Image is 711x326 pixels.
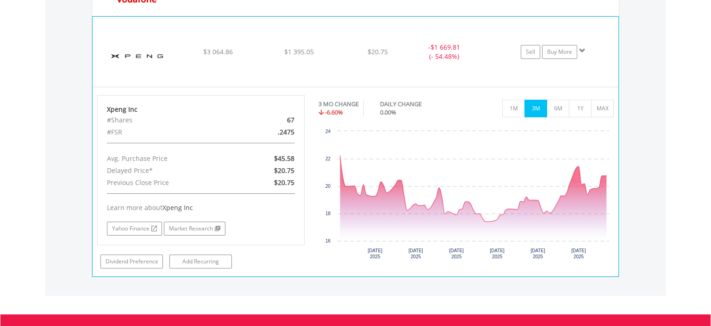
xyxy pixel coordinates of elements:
span: -6.60% [325,108,343,116]
img: EQU.US.XPEV.png [97,28,177,84]
div: Chart. Highcharts interactive chart. [318,126,614,265]
span: $20.75 [274,166,294,175]
text: [DATE] 2025 [408,248,423,259]
span: 0.00% [380,108,396,116]
div: 3 MO CHANGE [318,100,359,109]
button: MAX [591,100,614,117]
text: [DATE] 2025 [530,248,545,259]
a: Market Research [164,222,225,236]
span: Xpeng Inc [162,203,193,212]
a: Dividend Preference [100,255,163,268]
div: Avg. Purchase Price [100,153,234,165]
div: #Shares [100,114,234,126]
button: 1M [502,100,525,117]
a: Add Recurring [169,255,232,268]
div: - (- 54.48%) [410,43,479,61]
text: 16 [325,238,331,243]
text: 18 [325,211,331,216]
text: 22 [325,156,331,161]
div: .2475 [234,126,301,138]
div: 67 [234,114,301,126]
div: DAILY CHANGE [380,100,454,109]
text: [DATE] 2025 [571,248,586,259]
div: Xpeng Inc [107,105,295,114]
div: Learn more about [107,203,295,212]
div: Delayed Price* [100,165,234,177]
span: $45.58 [274,154,294,163]
div: Previous Close Price [100,177,234,189]
button: 6M [547,100,569,117]
span: $1 395.05 [284,47,314,56]
a: Yahoo Finance [107,222,162,236]
a: Sell [521,45,540,59]
text: 20 [325,184,331,189]
span: $20.75 [368,47,388,56]
div: #FSR [100,126,234,138]
span: $20.75 [274,178,294,187]
span: $1 669.81 [430,43,460,51]
text: [DATE] 2025 [368,248,382,259]
span: $3 064.86 [203,47,233,56]
text: [DATE] 2025 [449,248,464,259]
text: [DATE] 2025 [490,248,505,259]
svg: Interactive chart [318,127,614,266]
a: Buy More [542,45,577,59]
text: 24 [325,129,331,134]
button: 3M [524,100,547,117]
button: 1Y [569,100,592,117]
